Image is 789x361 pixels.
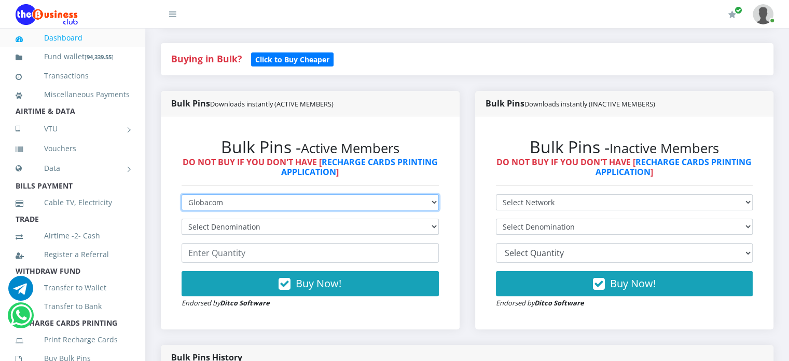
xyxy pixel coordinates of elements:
[183,156,438,178] strong: DO NOT BUY IF YOU DON'T HAVE [ ]
[610,276,656,290] span: Buy Now!
[496,137,753,157] h2: Bulk Pins -
[255,55,329,64] b: Click to Buy Cheaper
[16,155,130,181] a: Data
[16,45,130,69] a: Fund wallet[94,339.55]
[596,156,752,178] a: RECHARGE CARDS PRINTING APPLICATION
[16,224,130,248] a: Airtime -2- Cash
[753,4,773,24] img: User
[728,10,736,19] i: Renew/Upgrade Subscription
[182,298,270,307] small: Endorsed by
[210,99,334,109] small: Downloads instantly (ACTIVE MEMBERS)
[16,295,130,318] a: Transfer to Bank
[171,52,242,65] strong: Buying in Bulk?
[16,276,130,300] a: Transfer to Wallet
[182,137,439,157] h2: Bulk Pins -
[496,271,753,296] button: Buy Now!
[8,284,33,301] a: Chat for support
[301,139,399,157] small: Active Members
[496,298,584,307] small: Endorsed by
[16,26,130,50] a: Dashboard
[16,243,130,266] a: Register a Referral
[534,298,584,307] strong: Ditco Software
[16,64,130,88] a: Transactions
[16,328,130,352] a: Print Recharge Cards
[85,53,114,61] small: [ ]
[220,298,270,307] strong: Ditco Software
[16,137,130,161] a: Vouchers
[182,243,439,263] input: Enter Quantity
[182,271,439,296] button: Buy Now!
[16,191,130,215] a: Cable TV, Electricity
[10,311,32,328] a: Chat for support
[296,276,341,290] span: Buy Now!
[486,98,655,109] strong: Bulk Pins
[171,98,334,109] strong: Bulk Pins
[16,4,78,25] img: Logo
[281,156,438,178] a: RECHARGE CARDS PRINTING APPLICATION
[251,52,334,65] a: Click to Buy Cheaper
[87,53,112,61] b: 94,339.55
[16,116,130,142] a: VTU
[610,139,719,157] small: Inactive Members
[496,156,752,178] strong: DO NOT BUY IF YOU DON'T HAVE [ ]
[735,6,742,14] span: Renew/Upgrade Subscription
[524,99,655,109] small: Downloads instantly (INACTIVE MEMBERS)
[16,83,130,106] a: Miscellaneous Payments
